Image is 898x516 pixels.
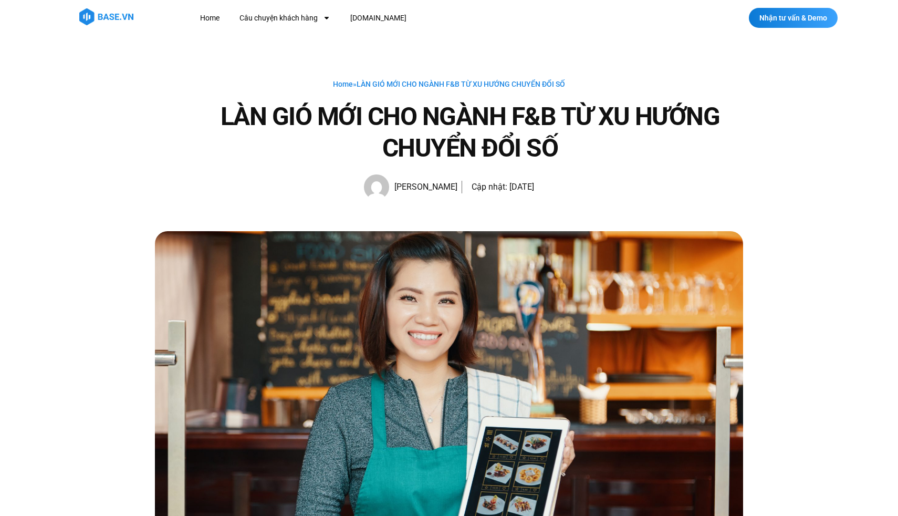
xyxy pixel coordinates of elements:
span: Cập nhật: [472,182,507,192]
time: [DATE] [509,182,534,192]
a: [DOMAIN_NAME] [342,8,414,28]
img: Picture of Hạnh Hoàng [364,174,389,200]
span: [PERSON_NAME] [389,180,457,194]
span: Nhận tư vấn & Demo [759,14,827,22]
a: Home [333,80,353,88]
a: Câu chuyện khách hàng [232,8,338,28]
a: Picture of Hạnh Hoàng [PERSON_NAME] [364,174,457,200]
span: » [333,80,565,88]
nav: Menu [192,8,599,28]
span: LÀN GIÓ MỚI CHO NGÀNH F&B TỪ XU HƯỚNG CHUYỂN ĐỔI SỐ [357,80,565,88]
h1: LÀN GIÓ MỚI CHO NGÀNH F&B TỪ XU HƯỚNG CHUYỂN ĐỔI SỐ [197,101,743,164]
a: Home [192,8,227,28]
a: Nhận tư vấn & Demo [749,8,838,28]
